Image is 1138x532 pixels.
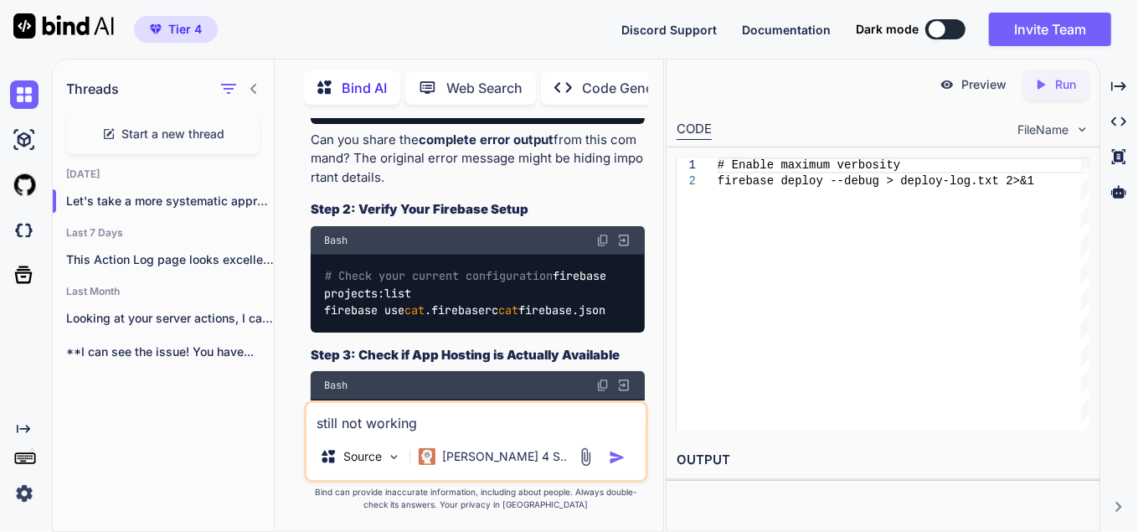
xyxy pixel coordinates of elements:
button: Discord Support [621,21,717,39]
span: Dark mode [856,21,919,38]
img: attachment [576,447,595,467]
span: FileName [1017,121,1068,138]
img: Pick Models [387,450,401,464]
p: Can you share the from this command? The original error message might be hiding important details. [311,131,645,188]
p: Source [343,448,382,465]
span: Discord Support [621,23,717,37]
code: firebase projects:list firebase use .firebaserc firebase.json [324,267,613,319]
button: premiumTier 4 [134,16,218,43]
img: preview [940,77,955,92]
span: Start a new thread [122,126,225,142]
img: githubLight [10,171,39,199]
h1: Threads [66,79,119,99]
strong: Step 3: Check if App Hosting is Actually Available [311,347,620,363]
p: [PERSON_NAME] 4 S.. [442,448,567,465]
h2: Last Month [53,285,274,298]
p: Run [1055,76,1076,93]
span: cat [498,302,518,318]
h2: OUTPUT [667,441,1099,480]
div: CODE [677,120,712,140]
strong: complete error output [419,132,554,147]
img: icon [609,449,626,466]
span: # Check your current configuration [325,269,553,284]
span: Bash [324,379,348,392]
img: darkCloudIdeIcon [10,216,39,245]
p: **I can see the issue! You have... [66,343,274,360]
p: Preview [961,76,1007,93]
span: cat [404,302,425,318]
h2: [DATE] [53,168,274,181]
button: Invite Team [989,13,1111,46]
img: Bind AI [13,13,114,39]
div: 1 [677,158,696,173]
p: Code Generator [582,78,683,98]
p: Looking at your server actions, I can... [66,310,274,327]
span: firebase deploy --debug > deploy-log.txt 2>&1 [718,174,1034,188]
span: # Enable maximum verbosity [718,158,900,172]
p: Bind can provide inaccurate information, including about people. Always double-check its answers.... [304,486,648,511]
p: Bind AI [342,78,387,98]
p: Web Search [446,78,523,98]
span: Bash [324,234,348,247]
img: ai-studio [10,126,39,154]
img: settings [10,479,39,508]
img: copy [596,379,610,392]
span: Tier 4 [168,21,202,38]
img: chevron down [1075,122,1089,137]
img: copy [596,234,610,247]
img: chat [10,80,39,109]
span: Documentation [742,23,831,37]
strong: Step 2: Verify Your Firebase Setup [311,201,528,217]
button: Documentation [742,21,831,39]
img: Open in Browser [616,378,631,393]
img: premium [150,24,162,34]
div: 2 [677,173,696,189]
img: Claude 4 Sonnet [419,448,435,465]
p: Let's take a more systematic approach to... [66,193,274,209]
h2: Last 7 Days [53,226,274,240]
p: This Action Log page looks excellent! It's... [66,251,274,268]
img: Open in Browser [616,233,631,248]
